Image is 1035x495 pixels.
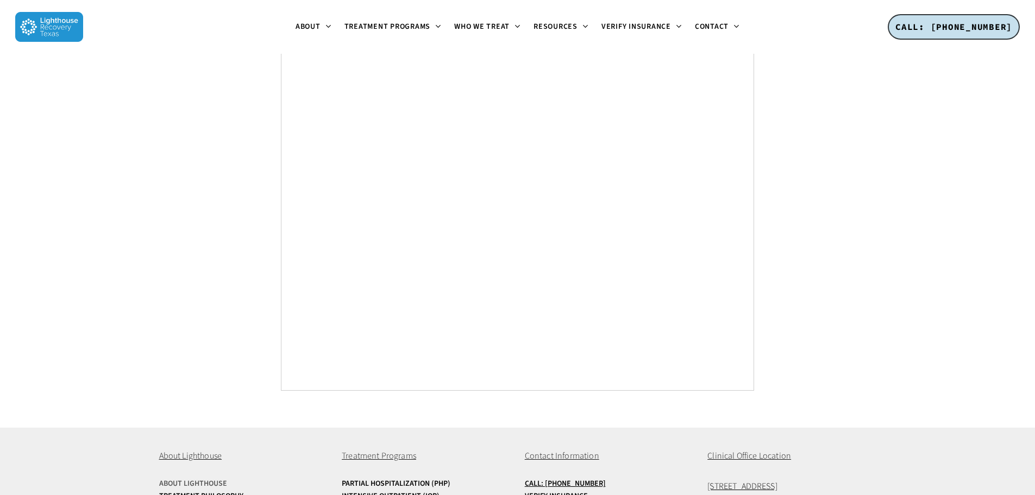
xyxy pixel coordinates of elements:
[695,21,729,32] span: Contact
[342,450,416,462] span: Treatment Programs
[688,23,746,32] a: Contact
[344,21,431,32] span: Treatment Programs
[525,450,599,462] span: Contact Information
[888,14,1020,40] a: CALL: [PHONE_NUMBER]
[159,450,222,462] span: About Lighthouse
[454,21,510,32] span: Who We Treat
[296,21,321,32] span: About
[338,23,448,32] a: Treatment Programs
[707,480,777,492] a: [STREET_ADDRESS]
[289,23,338,32] a: About
[534,21,578,32] span: Resources
[595,23,688,32] a: Verify Insurance
[525,478,606,489] u: Call: [PHONE_NUMBER]
[525,480,693,488] a: Call: [PHONE_NUMBER]
[527,23,595,32] a: Resources
[15,12,83,42] img: Lighthouse Recovery Texas
[342,480,510,488] a: Partial Hospitalization (PHP)
[601,21,671,32] span: Verify Insurance
[159,480,328,488] a: About Lighthouse
[707,450,791,462] span: Clinical Office Location
[895,21,1012,32] span: CALL: [PHONE_NUMBER]
[448,23,527,32] a: Who We Treat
